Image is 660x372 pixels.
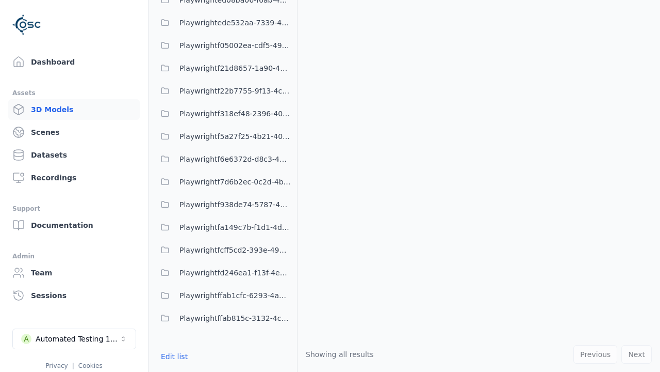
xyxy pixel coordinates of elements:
span: Playwrightfd246ea1-f13f-4e77-acca-fcd6d55a72dd [179,267,291,279]
div: A [21,334,31,344]
span: Playwrightf05002ea-cdf5-49d5-8c73-e30e9b073536 [179,39,291,52]
a: Privacy [45,362,68,369]
button: Playwrightfcff5cd2-393e-496b-8f37-f5ce92b84b95 [155,240,291,260]
span: Playwrightffab1cfc-6293-4a63-b192-c0ce7931d3c5 [179,289,291,302]
a: 3D Models [8,99,140,120]
button: Playwrightf21d8657-1a90-4d62-a0d6-d375ceb0f4d9 [155,58,291,79]
img: Logo [12,10,41,39]
a: Scenes [8,122,140,143]
div: Assets [12,87,136,99]
span: Playwrightf938de74-5787-461e-b2f7-d3c2c2798525 [179,198,291,211]
span: Showing all results [306,350,374,359]
a: Team [8,262,140,283]
div: Automated Testing 1 - Playwright [36,334,119,344]
button: Playwrightfd246ea1-f13f-4e77-acca-fcd6d55a72dd [155,262,291,283]
span: Playwrightede532aa-7339-45f7-8331-59c496805e31 [179,17,291,29]
span: Playwrightf7d6b2ec-0c2d-4b61-b130-c2424894d07e [179,176,291,188]
div: Admin [12,250,136,262]
button: Playwrightffab1cfc-6293-4a63-b192-c0ce7931d3c5 [155,285,291,306]
span: Playwrightf318ef48-2396-40bb-9121-597365a9c38d [179,107,291,120]
button: Playwrightf6e6372d-d8c3-48d1-8f16-0ef137004ef1 [155,149,291,169]
a: Cookies [78,362,103,369]
span: Playwrightf22b7755-9f13-4c77-9466-1ba9964cd8f7 [179,85,291,97]
button: Playwrightf938de74-5787-461e-b2f7-d3c2c2798525 [155,194,291,215]
span: Playwrightfa149c7b-f1d1-4da2-bf0b-5d1572eedb4f [179,221,291,234]
span: Playwrightf21d8657-1a90-4d62-a0d6-d375ceb0f4d9 [179,62,291,74]
button: Playwrightfa149c7b-f1d1-4da2-bf0b-5d1572eedb4f [155,217,291,238]
a: Recordings [8,167,140,188]
button: Playwrightf5a27f25-4b21-40df-860f-4385a207a8a6 [155,126,291,147]
span: | [72,362,74,369]
span: Playwrightffab815c-3132-4ca9-9321-41b7911218bf [179,312,291,324]
a: Documentation [8,215,140,236]
button: Edit list [155,347,194,366]
button: Playwrightf318ef48-2396-40bb-9121-597365a9c38d [155,103,291,124]
button: Playwrightffab815c-3132-4ca9-9321-41b7911218bf [155,308,291,329]
button: Playwrightf7d6b2ec-0c2d-4b61-b130-c2424894d07e [155,172,291,192]
div: Support [12,203,136,215]
button: Playwrightf22b7755-9f13-4c77-9466-1ba9964cd8f7 [155,81,291,101]
a: Datasets [8,145,140,165]
a: Sessions [8,285,140,306]
button: Select a workspace [12,329,136,349]
span: Playwrightfcff5cd2-393e-496b-8f37-f5ce92b84b95 [179,244,291,256]
span: Playwrightf6e6372d-d8c3-48d1-8f16-0ef137004ef1 [179,153,291,165]
a: Dashboard [8,52,140,72]
button: Playwrightede532aa-7339-45f7-8331-59c496805e31 [155,12,291,33]
span: Playwrightf5a27f25-4b21-40df-860f-4385a207a8a6 [179,130,291,143]
button: Playwrightf05002ea-cdf5-49d5-8c73-e30e9b073536 [155,35,291,56]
